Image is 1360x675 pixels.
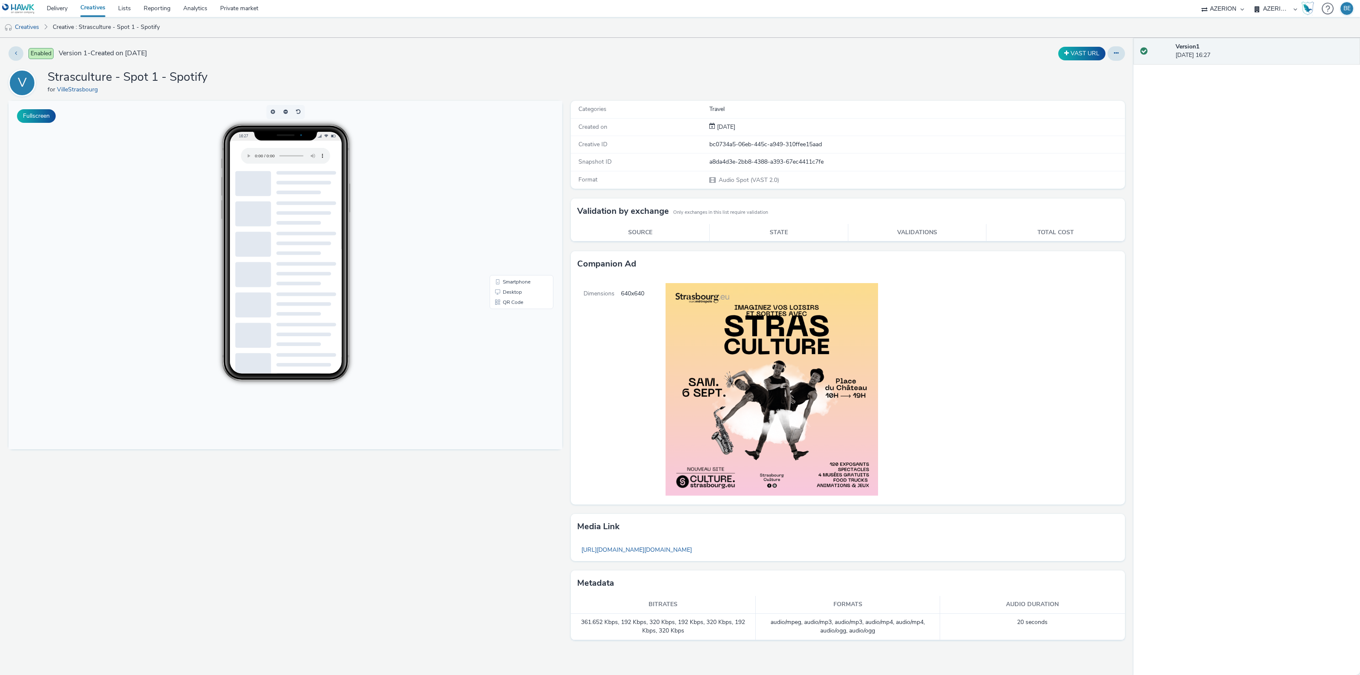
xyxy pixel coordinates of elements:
span: Audio Spot (VAST 2.0) [718,176,779,184]
small: Only exchanges in this list require validation [673,209,768,216]
span: Created on [578,123,607,131]
span: Smartphone [494,179,522,184]
a: Creative : Strasculture - Spot 1 - Spotify [48,17,164,37]
div: [DATE] 16:27 [1176,43,1353,60]
div: a8da4d3e-2bb8-4388-a393-67ec4411c7fe [709,158,1124,166]
th: Validations [848,224,986,241]
th: Total cost [986,224,1125,241]
span: Creative ID [578,140,607,148]
td: audio/mpeg, audio/mp3, audio/mp3, audio/mp4, audio/mp4, audio/ogg, audio/ogg [756,614,940,640]
a: VilleStrasbourg [57,85,101,94]
a: [URL][DOMAIN_NAME][DOMAIN_NAME] [577,542,696,558]
img: audio [4,23,13,32]
th: Formats [756,596,940,613]
div: BE [1343,2,1351,15]
td: 361.652 Kbps, 192 Kbps, 320 Kbps, 192 Kbps, 320 Kbps, 192 Kbps, 320 Kbps [571,614,755,640]
span: Snapshot ID [578,158,612,166]
span: QR Code [494,199,515,204]
span: Desktop [494,189,513,194]
span: Dimensions [571,277,621,505]
img: Companion Ad [644,277,884,502]
li: Smartphone [483,176,543,186]
span: [DATE] [715,123,735,131]
h1: Strasculture - Spot 1 - Spotify [48,69,207,85]
h3: Validation by exchange [577,205,669,218]
h3: Companion Ad [577,258,636,270]
div: Travel [709,105,1124,113]
th: Source [571,224,709,241]
a: V [8,79,39,87]
th: Bitrates [571,596,755,613]
h3: Media link [577,520,620,533]
span: Format [578,176,598,184]
li: QR Code [483,196,543,207]
span: 16:27 [230,33,239,37]
img: undefined Logo [2,3,35,14]
span: Version 1 - Created on [DATE] [59,48,147,58]
span: 640x640 [621,277,644,505]
a: Hawk Academy [1301,2,1317,15]
button: VAST URL [1058,47,1105,60]
div: Duplicate the creative as a VAST URL [1056,47,1108,60]
li: Desktop [483,186,543,196]
h3: Metadata [577,577,614,590]
span: Enabled [28,48,54,59]
button: Fullscreen [17,109,56,123]
th: State [709,224,848,241]
td: 20 seconds [940,614,1125,640]
span: Categories [578,105,606,113]
strong: Version 1 [1176,43,1199,51]
th: Audio duration [940,596,1125,613]
div: V [18,71,27,95]
div: bc0734a5-06eb-445c-a949-310ffee15aad [709,140,1124,149]
span: for [48,85,57,94]
img: Hawk Academy [1301,2,1314,15]
div: Creation 21 August 2025, 16:27 [715,123,735,131]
